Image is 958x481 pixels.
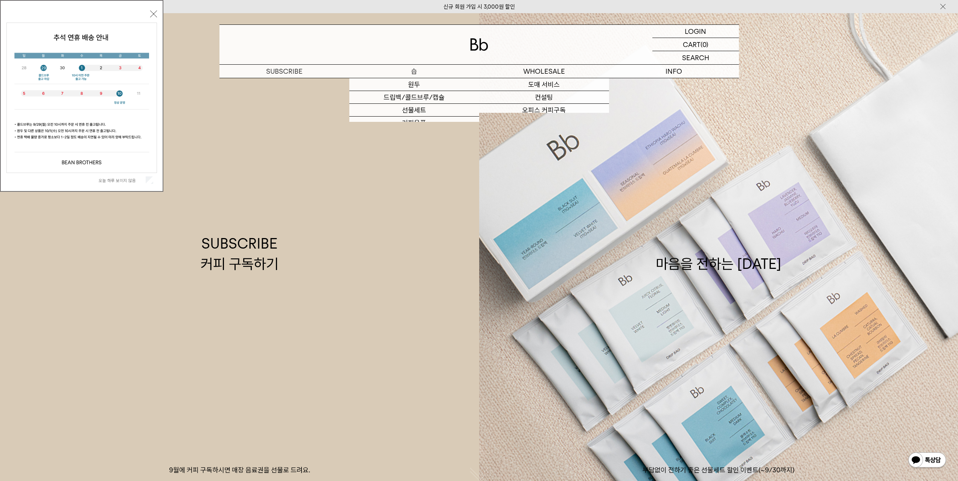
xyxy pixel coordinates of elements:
a: SUBSCRIBE [219,65,349,78]
p: WHOLESALE [479,65,609,78]
img: 5e4d662c6b1424087153c0055ceb1a13_140731.jpg [7,23,157,173]
a: 숍 [349,65,479,78]
p: INFO [609,65,739,78]
div: SUBSCRIBE 커피 구독하기 [201,234,279,273]
div: 마음을 전하는 [DATE] [656,234,781,273]
p: CART [683,38,701,51]
a: 컨설팅 [479,91,609,104]
p: (0) [701,38,708,51]
a: LOGIN [652,25,739,38]
a: CART (0) [652,38,739,51]
img: 로고 [470,38,488,51]
a: 원두 [349,78,479,91]
label: 오늘 하루 보이지 않음 [99,178,144,183]
a: 도매 서비스 [479,78,609,91]
a: 커피용품 [349,117,479,129]
button: 닫기 [150,11,157,17]
p: LOGIN [685,25,706,38]
a: 드립백/콜드브루/캡슐 [349,91,479,104]
a: 신규 회원 가입 시 3,000원 할인 [443,3,515,10]
p: SEARCH [682,51,709,64]
a: 오피스 커피구독 [479,104,609,117]
img: 카카오톡 채널 1:1 채팅 버튼 [908,452,947,470]
a: 선물세트 [349,104,479,117]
